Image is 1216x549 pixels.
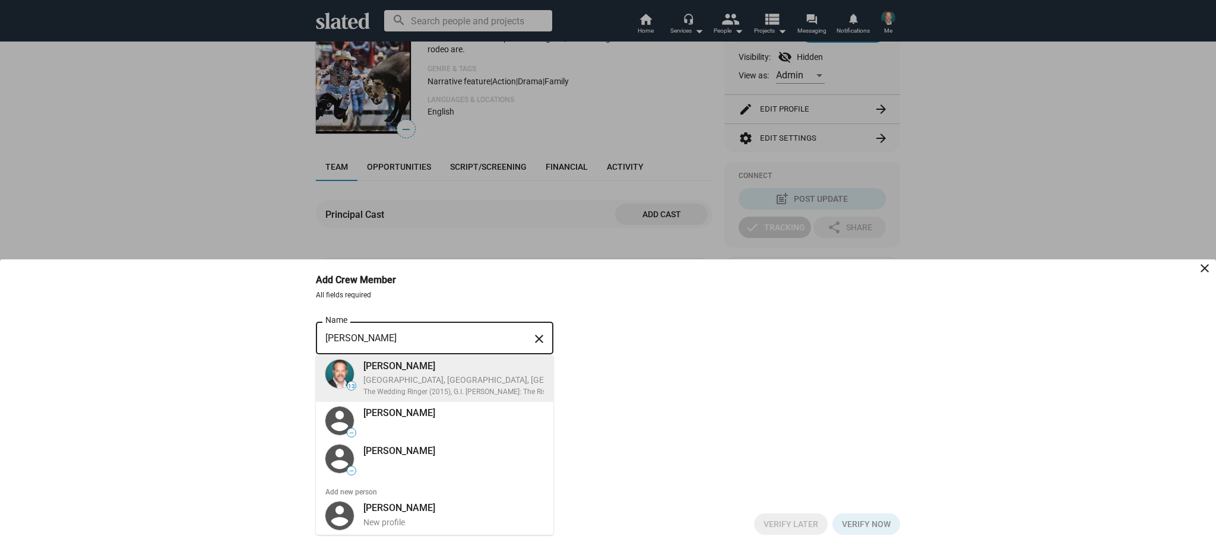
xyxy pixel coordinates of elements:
img: Jody Hart [325,407,354,435]
mat-icon: close [1198,261,1212,275]
div: [PERSON_NAME] [363,407,544,419]
div: New profile [363,517,544,528]
img: Jody Hart [325,445,354,473]
span: 13 [347,383,356,390]
p: All fields required [316,291,900,300]
div: The Wedding Ringer (2015), G.I. [PERSON_NAME]: The Rise of Cobra (2009) [363,388,689,397]
b: [PERSON_NAME] [363,502,435,513]
div: [PERSON_NAME] [363,360,689,372]
div: [GEOGRAPHIC_DATA], [GEOGRAPHIC_DATA], [GEOGRAPHIC_DATA], Actor, Digital Effects [363,375,689,386]
img: Jody hart [325,502,354,530]
div: [PERSON_NAME] [363,445,544,457]
span: Add new person [316,478,553,497]
mat-icon: close [532,330,546,348]
img: Jody Hart [325,360,354,388]
span: — [347,430,356,436]
span: — [347,468,356,474]
h3: Add Crew Member [316,274,413,286]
